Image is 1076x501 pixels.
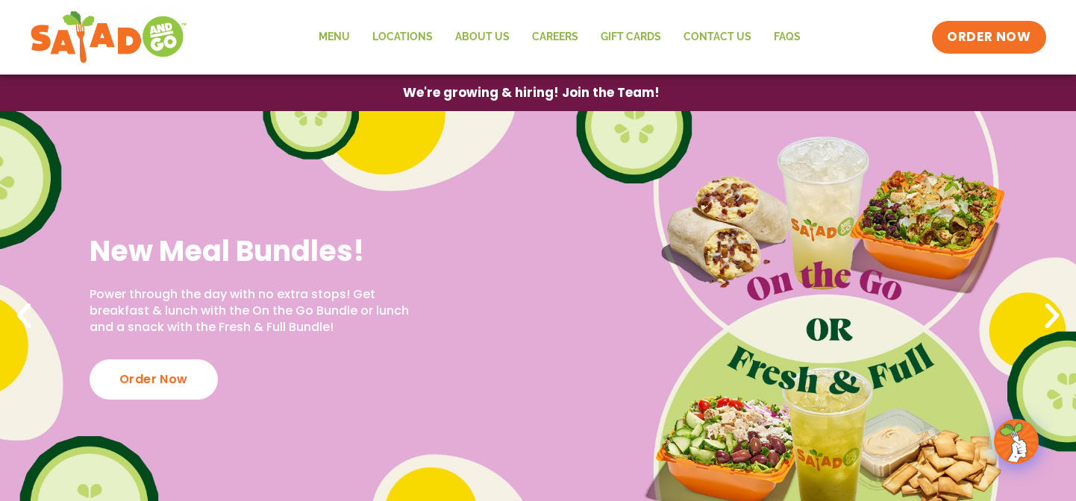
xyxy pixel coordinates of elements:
h2: New Meal Bundles! [90,233,415,269]
a: FAQs [763,20,812,54]
a: About Us [444,20,521,54]
img: wpChatIcon [995,420,1037,462]
div: Previous slide [7,300,40,333]
a: Careers [521,20,589,54]
a: Contact Us [672,20,763,54]
p: Power through the day with no extra stops! Get breakfast & lunch with the On the Go Bundle or lun... [90,286,415,336]
a: Menu [307,20,361,54]
a: ORDER NOW [932,21,1045,54]
a: Locations [361,20,444,54]
img: new-SAG-logo-768×292 [30,7,187,67]
div: Next slide [1036,300,1069,333]
span: We're growing & hiring! Join the Team! [403,86,660,99]
span: ORDER NOW [947,28,1030,46]
a: We're growing & hiring! Join the Team! [381,75,682,110]
nav: Menu [307,20,812,54]
a: GIFT CARDS [589,20,672,54]
div: Order Now [90,359,218,400]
